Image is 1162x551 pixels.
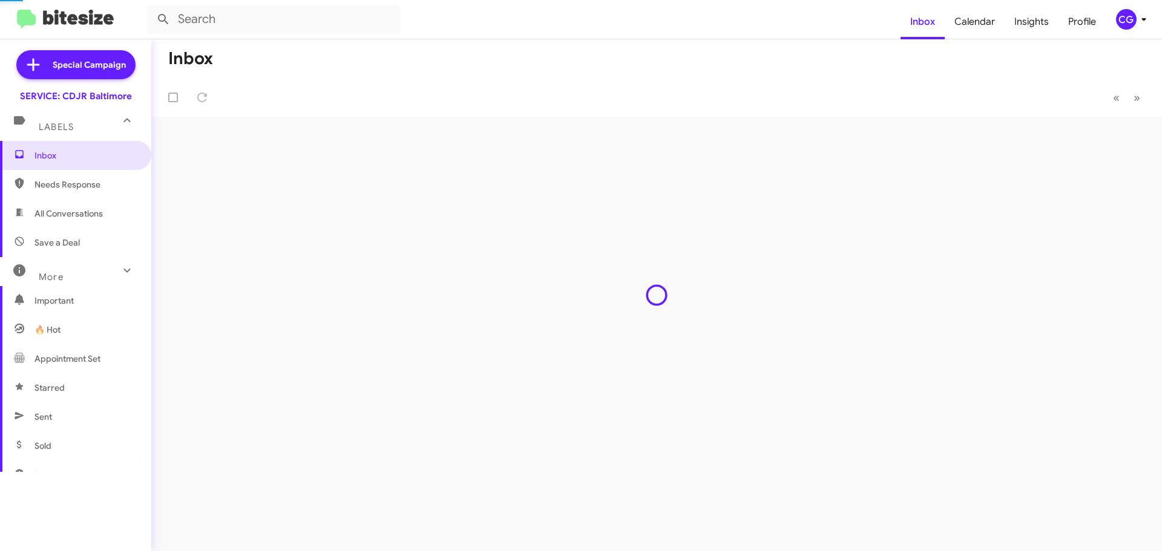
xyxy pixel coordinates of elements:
input: Search [146,5,401,34]
span: More [39,272,64,282]
span: Appointment Set [34,353,100,365]
button: Previous [1106,85,1127,110]
a: Calendar [945,4,1005,39]
span: Sold [34,440,51,452]
span: Special Campaign [53,59,126,71]
a: Inbox [901,4,945,39]
span: Sold Responded [34,469,99,481]
h1: Inbox [168,49,213,68]
div: SERVICE: CDJR Baltimore [20,90,132,102]
span: Needs Response [34,178,137,191]
span: All Conversations [34,207,103,220]
a: Insights [1005,4,1059,39]
nav: Page navigation example [1106,85,1147,110]
button: CG [1106,9,1149,30]
span: » [1134,90,1140,105]
span: Starred [34,382,65,394]
span: Important [34,295,137,307]
a: Special Campaign [16,50,136,79]
span: Sent [34,411,52,423]
span: Labels [39,122,74,132]
div: CG [1116,9,1137,30]
span: 🔥 Hot [34,324,61,336]
span: « [1113,90,1120,105]
button: Next [1126,85,1147,110]
span: Save a Deal [34,236,80,249]
span: Inbox [34,149,137,161]
a: Profile [1059,4,1106,39]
